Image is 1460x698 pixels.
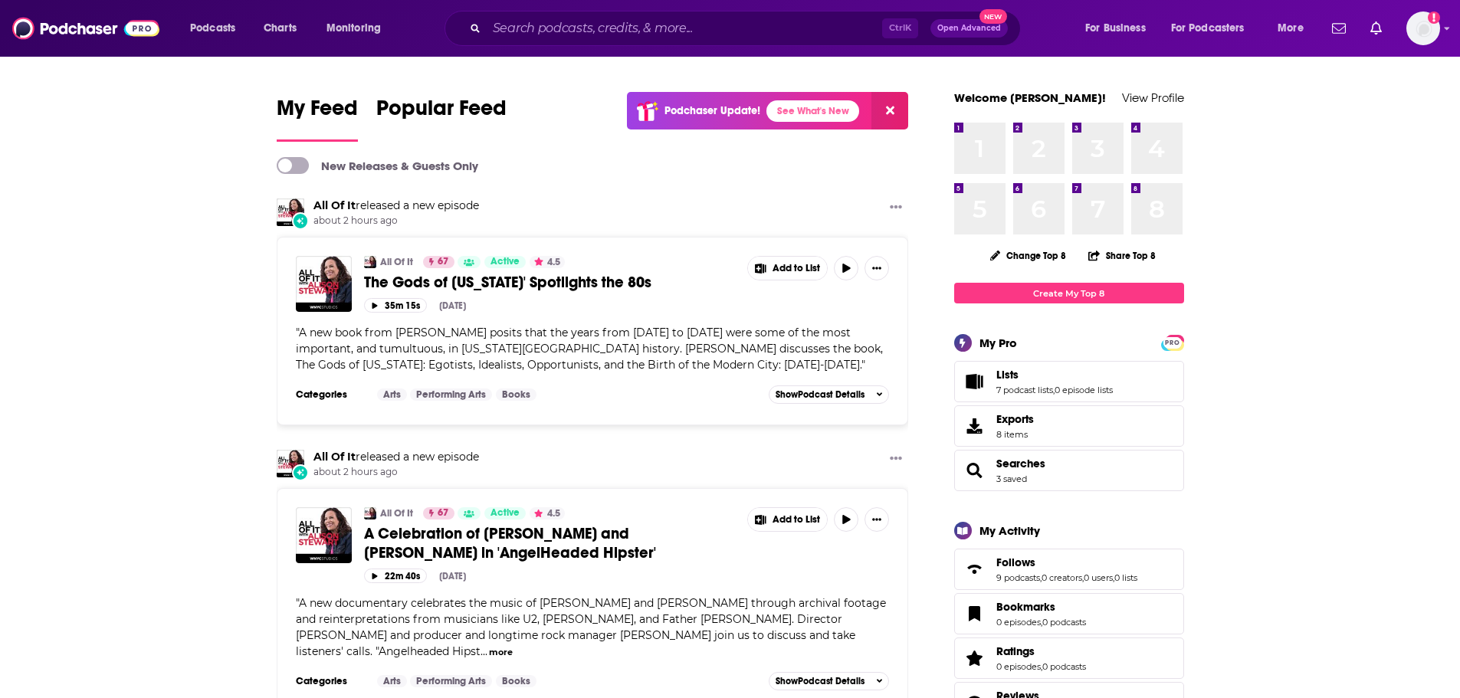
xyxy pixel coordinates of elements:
img: All Of It [364,507,376,519]
div: [DATE] [439,300,466,311]
a: 0 podcasts [1042,661,1086,672]
a: The Gods of New York' Spotlights the 80s [296,256,352,312]
a: Performing Arts [410,675,492,687]
a: All Of It [277,198,304,226]
span: " [296,596,886,658]
a: Bookmarks [996,600,1086,614]
span: Charts [264,18,297,39]
div: New Episode [292,212,309,229]
span: New [979,9,1007,24]
a: Searches [996,457,1045,470]
span: Add to List [773,514,820,526]
span: Searches [954,450,1184,491]
h3: released a new episode [313,198,479,213]
svg: Add a profile image [1428,11,1440,24]
span: 67 [438,254,448,270]
span: Monitoring [326,18,381,39]
a: Create My Top 8 [954,283,1184,303]
span: The Gods of [US_STATE]' Spotlights the 80s [364,273,651,292]
img: A Celebration of T. Rex and Marc Bolan in 'AngelHeaded Hipster' [296,507,352,563]
a: Show notifications dropdown [1364,15,1388,41]
a: 9 podcasts [996,572,1040,583]
a: Ratings [996,644,1086,658]
img: All Of It [364,256,376,268]
button: open menu [316,16,401,41]
span: Podcasts [190,18,235,39]
a: 0 podcasts [1042,617,1086,628]
span: More [1278,18,1304,39]
span: Lists [954,361,1184,402]
span: Lists [996,368,1019,382]
span: Logged in as kkneafsey [1406,11,1440,45]
a: Follows [960,559,990,580]
span: Exports [996,412,1034,426]
a: All Of It [380,507,413,519]
a: 0 users [1084,572,1113,583]
a: Books [496,388,536,401]
h3: Categories [296,388,365,401]
button: Show More Button [748,257,828,280]
h3: released a new episode [313,450,479,464]
div: My Activity [979,523,1040,538]
span: Ctrl K [882,18,918,38]
button: open menu [1074,16,1165,41]
span: Ratings [954,637,1184,679]
div: Search podcasts, credits, & more... [459,11,1035,46]
span: A new book from [PERSON_NAME] posits that the years from [DATE] to [DATE] were some of the most i... [296,326,883,372]
button: ShowPodcast Details [769,672,890,690]
a: 0 episodes [996,661,1041,672]
span: Popular Feed [376,95,507,130]
span: A new documentary celebrates the music of [PERSON_NAME] and [PERSON_NAME] through archival footag... [296,596,886,658]
a: The Gods of [US_STATE]' Spotlights the 80s [364,273,737,292]
a: Welcome [PERSON_NAME]! [954,90,1106,105]
a: 3 saved [996,474,1027,484]
button: Open AdvancedNew [930,19,1008,38]
a: Active [484,507,526,519]
a: Popular Feed [376,95,507,142]
button: Change Top 8 [981,246,1076,265]
a: All Of It [313,450,356,464]
button: 4.5 [530,507,565,519]
a: Follows [996,555,1137,569]
span: about 2 hours ago [313,466,479,479]
a: Arts [377,388,407,401]
div: My Pro [979,336,1017,350]
div: [DATE] [439,571,466,582]
a: Ratings [960,647,990,669]
button: open menu [1267,16,1323,41]
span: PRO [1163,337,1182,349]
span: , [1041,661,1042,672]
button: Show More Button [748,508,828,531]
a: Performing Arts [410,388,492,401]
button: 4.5 [530,256,565,268]
span: Active [490,506,520,521]
img: Podchaser - Follow, Share and Rate Podcasts [12,14,159,43]
a: My Feed [277,95,358,142]
a: Lists [960,371,990,392]
span: , [1113,572,1114,583]
span: Active [490,254,520,270]
span: 67 [438,506,448,521]
span: Open Advanced [937,25,1001,32]
button: Show More Button [884,198,908,218]
h3: Categories [296,675,365,687]
span: Add to List [773,263,820,274]
a: Searches [960,460,990,481]
span: Exports [960,415,990,437]
img: All Of It [277,450,304,477]
a: Active [484,256,526,268]
button: Show profile menu [1406,11,1440,45]
span: , [1053,385,1055,395]
a: 67 [423,256,454,268]
span: My Feed [277,95,358,130]
button: 35m 15s [364,298,427,313]
a: View Profile [1122,90,1184,105]
span: Show Podcast Details [776,389,865,400]
span: about 2 hours ago [313,215,479,228]
span: For Podcasters [1171,18,1245,39]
